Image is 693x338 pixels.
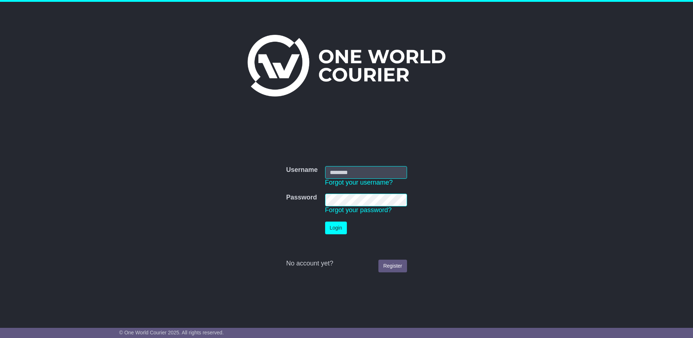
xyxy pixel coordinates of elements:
span: © One World Courier 2025. All rights reserved. [119,330,224,335]
button: Login [325,222,347,234]
div: No account yet? [286,260,407,268]
label: Password [286,194,317,202]
label: Username [286,166,318,174]
img: One World [248,35,445,96]
a: Forgot your password? [325,206,392,214]
a: Forgot your username? [325,179,393,186]
a: Register [378,260,407,272]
